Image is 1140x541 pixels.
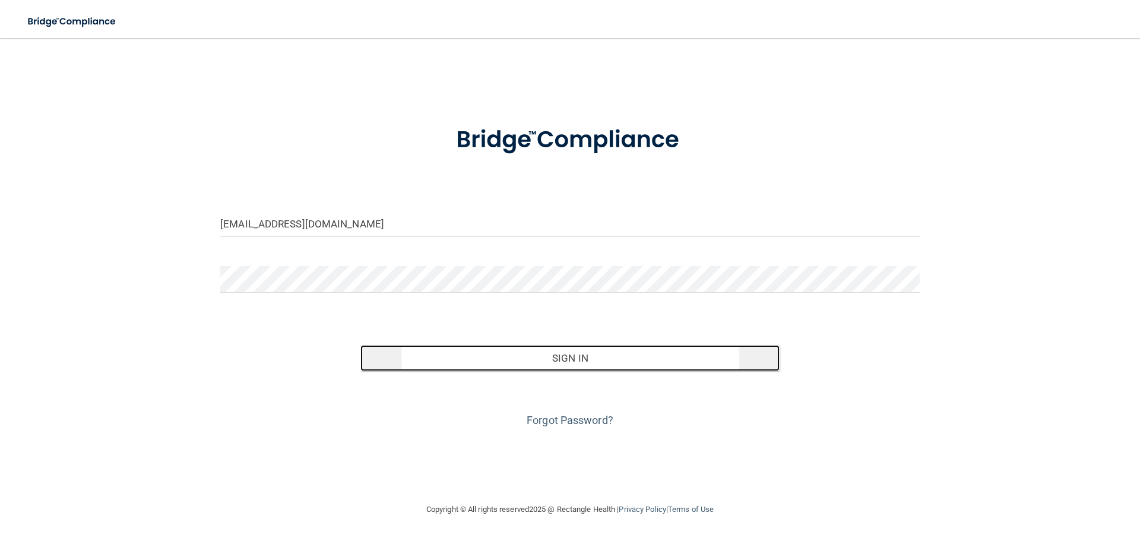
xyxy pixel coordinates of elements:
[220,210,920,237] input: Email
[668,505,714,514] a: Terms of Use
[18,10,127,34] img: bridge_compliance_login_screen.278c3ca4.svg
[353,491,787,529] div: Copyright © All rights reserved 2025 @ Rectangle Health | |
[360,345,780,371] button: Sign In
[432,109,708,171] img: bridge_compliance_login_screen.278c3ca4.svg
[619,505,666,514] a: Privacy Policy
[527,414,613,426] a: Forgot Password?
